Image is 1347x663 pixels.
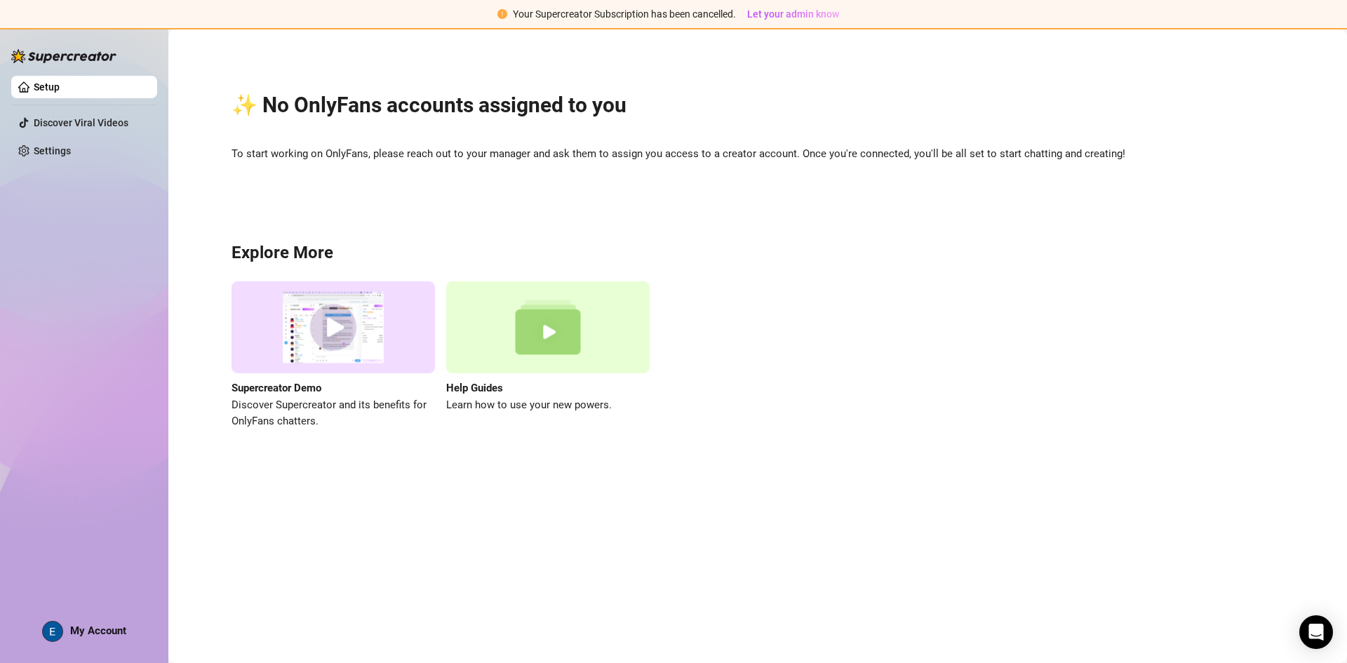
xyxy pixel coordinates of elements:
[742,6,845,22] button: Let your admin know
[497,9,507,19] span: exclamation-circle
[34,81,60,93] a: Setup
[1299,615,1333,649] div: Open Intercom Messenger
[11,49,116,63] img: logo-BBDzfeDw.svg
[34,145,71,156] a: Settings
[232,382,321,394] strong: Supercreator Demo
[232,281,435,429] a: Supercreator DemoDiscover Supercreator and its benefits for OnlyFans chatters.
[747,8,839,20] span: Let your admin know
[232,242,1284,264] h3: Explore More
[34,117,128,128] a: Discover Viral Videos
[232,281,435,373] img: supercreator demo
[43,622,62,641] img: ACg8ocJfsAHL1IQPsSAJhNZMTbWaXroB6bjL9scMNff9t-_G0jNm2Q=s96-c
[70,624,126,637] span: My Account
[446,397,650,414] span: Learn how to use your new powers.
[232,92,1284,119] h2: ✨ No OnlyFans accounts assigned to you
[232,146,1284,163] span: To start working on OnlyFans, please reach out to your manager and ask them to assign you access ...
[446,382,503,394] strong: Help Guides
[446,281,650,373] img: help guides
[446,281,650,429] a: Help GuidesLearn how to use your new powers.
[232,397,435,430] span: Discover Supercreator and its benefits for OnlyFans chatters.
[513,8,736,20] span: Your Supercreator Subscription has been cancelled.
